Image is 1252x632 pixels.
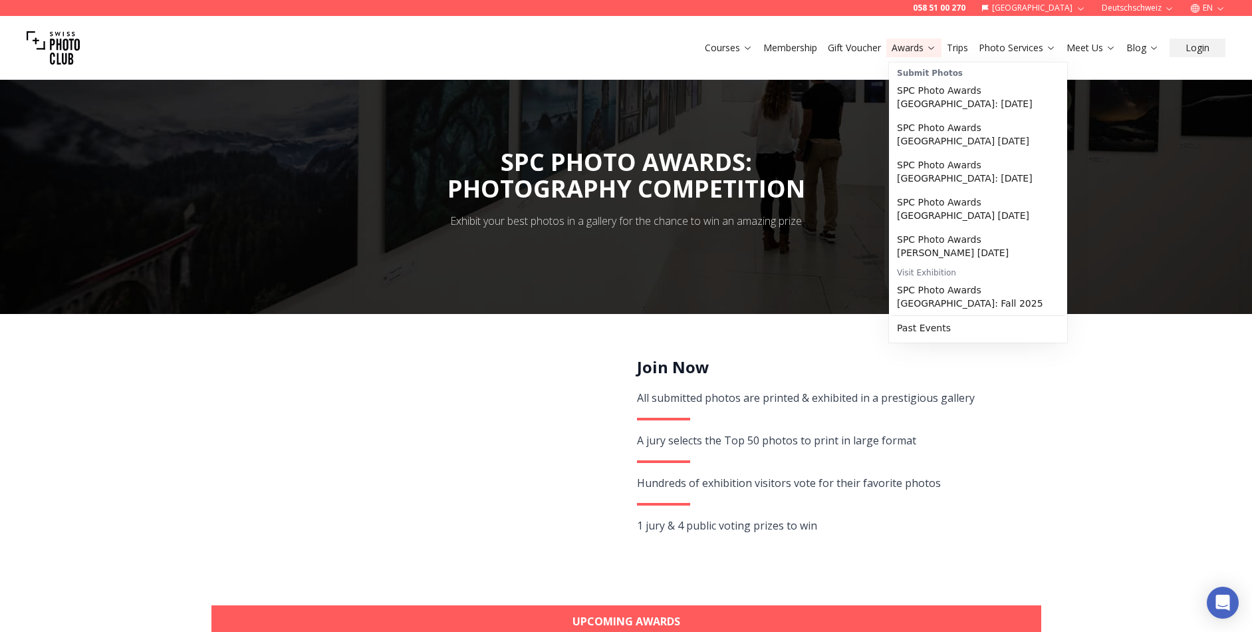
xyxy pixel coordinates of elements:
[892,41,936,55] a: Awards
[947,41,968,55] a: Trips
[973,39,1061,57] button: Photo Services
[763,41,817,55] a: Membership
[822,39,886,57] button: Gift Voucher
[828,41,881,55] a: Gift Voucher
[447,146,805,202] span: SPC PHOTO AWARDS:
[1121,39,1164,57] button: Blog
[447,176,805,202] div: PHOTOGRAPHY COMPETITION
[758,39,822,57] button: Membership
[637,389,1026,407] div: All submitted photos are printed & exhibited in a prestigious gallery
[1170,39,1225,57] button: Login
[1061,39,1121,57] button: Meet Us
[892,265,1064,278] div: Visit Exhibition
[892,153,1064,190] a: SPC Photo Awards [GEOGRAPHIC_DATA]: [DATE]
[913,3,965,13] a: 058 51 00 270
[886,39,941,57] button: Awards
[1066,41,1116,55] a: Meet Us
[637,357,1026,378] h2: Join Now
[637,474,1026,492] div: Hundreds of exhibition visitors vote for their favorite photos
[1126,41,1159,55] a: Blog
[637,516,1026,535] div: 1 jury & 4 public voting prizes to win
[979,41,1056,55] a: Photo Services
[637,431,1026,450] div: A jury selects the Top 50 photos to print in large format
[892,278,1064,315] a: SPC Photo Awards [GEOGRAPHIC_DATA]: Fall 2025
[450,213,802,229] div: Exhibit your best photos in a gallery for the chance to win an amazing prize
[705,41,753,55] a: Courses
[892,65,1064,79] div: Submit Photos
[892,190,1064,228] a: SPC Photo Awards [GEOGRAPHIC_DATA] [DATE]
[699,39,758,57] button: Courses
[27,21,80,75] img: Swiss photo club
[892,79,1064,116] a: SPC Photo Awards [GEOGRAPHIC_DATA]: [DATE]
[892,228,1064,265] a: SPC Photo Awards [PERSON_NAME] [DATE]
[1207,587,1239,619] div: Open Intercom Messenger
[892,116,1064,153] a: SPC Photo Awards [GEOGRAPHIC_DATA] [DATE]
[941,39,973,57] button: Trips
[892,316,1064,340] a: Past Events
